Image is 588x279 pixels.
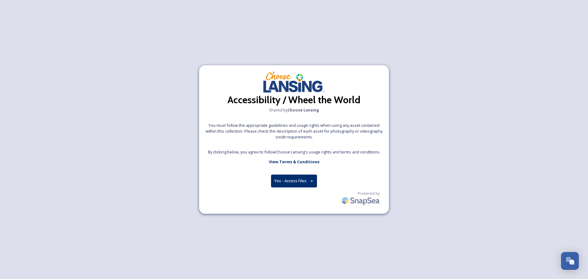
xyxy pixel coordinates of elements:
img: hlogo.svg [263,71,325,92]
span: By clicking below, you agree to follow Choose Lansing 's usage rights and terms and conditions. [208,149,380,155]
strong: View Terms & Conditions [269,159,319,164]
img: SnapSea Logo [340,193,383,208]
span: Shared by [269,107,319,113]
h2: Accessibility / Wheel the World [228,92,360,107]
span: You must follow the appropriate guidelines and usage rights when using any asset contained within... [205,123,383,140]
button: Open Chat [561,252,579,270]
span: Powered by [358,190,380,196]
button: Yes - Access Files [271,175,317,187]
a: View Terms & Conditions [269,158,319,165]
strong: Choose Lansing [288,107,319,113]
